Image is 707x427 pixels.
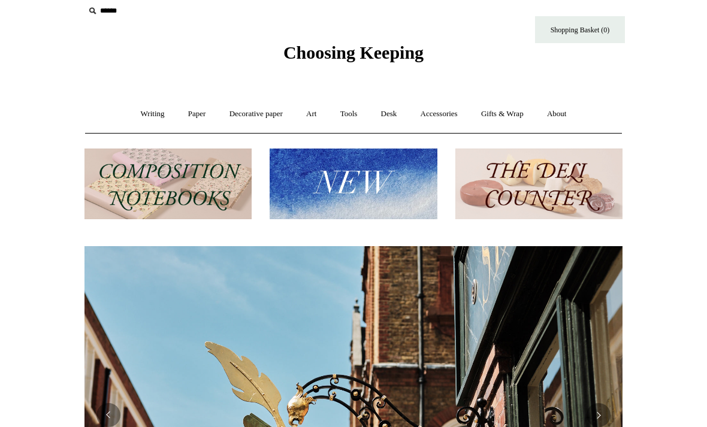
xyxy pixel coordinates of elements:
[295,98,327,130] a: Art
[283,43,424,62] span: Choosing Keeping
[587,403,611,427] button: Next
[96,403,120,427] button: Previous
[177,98,217,130] a: Paper
[330,98,368,130] a: Tools
[410,98,469,130] a: Accessories
[455,149,623,220] img: The Deli Counter
[130,98,176,130] a: Writing
[535,16,625,43] a: Shopping Basket (0)
[270,149,437,220] img: New.jpg__PID:f73bdf93-380a-4a35-bcfe-7823039498e1
[219,98,294,130] a: Decorative paper
[84,149,252,220] img: 202302 Composition ledgers.jpg__PID:69722ee6-fa44-49dd-a067-31375e5d54ec
[470,98,534,130] a: Gifts & Wrap
[536,98,578,130] a: About
[370,98,408,130] a: Desk
[283,52,424,60] a: Choosing Keeping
